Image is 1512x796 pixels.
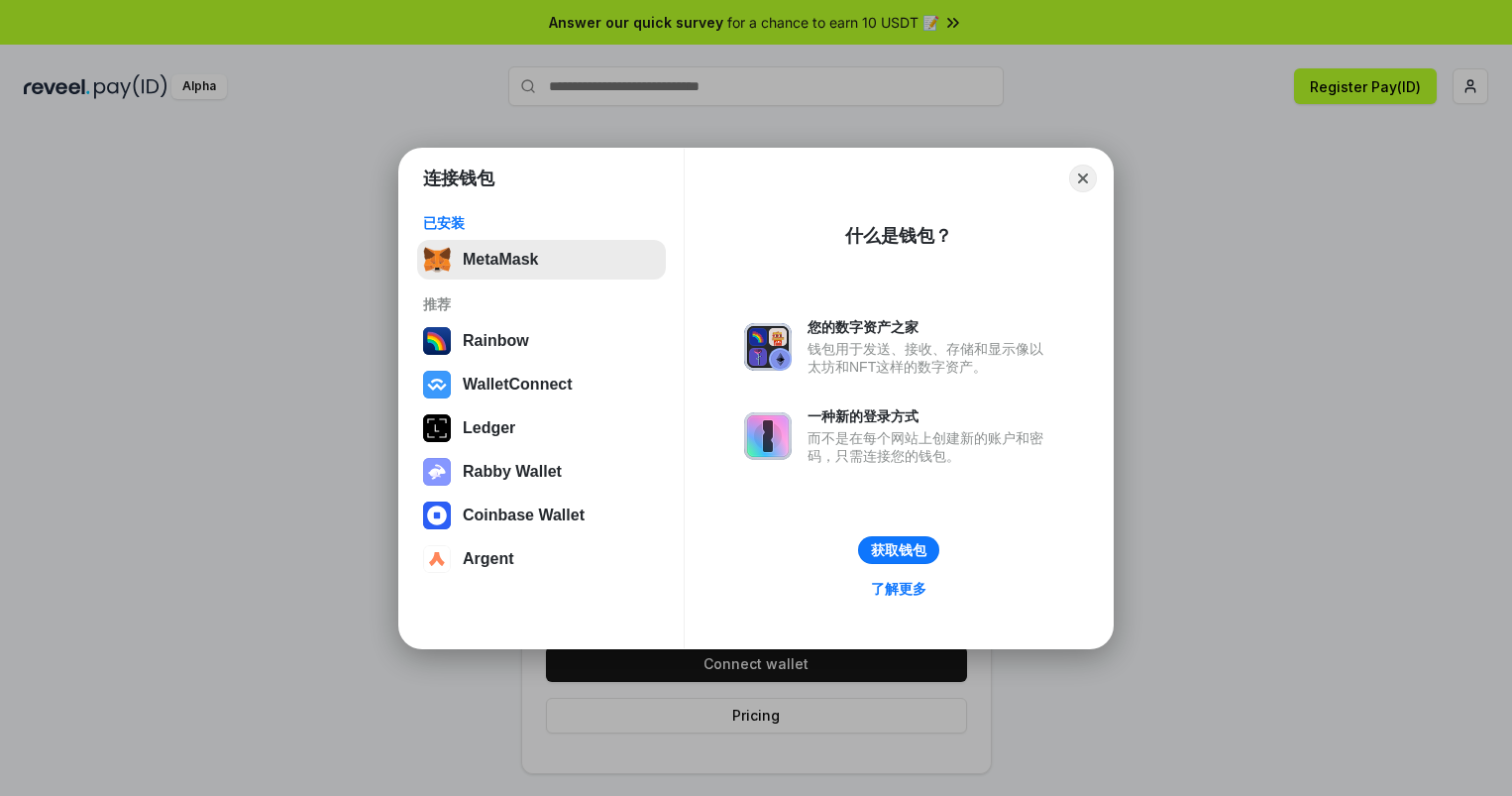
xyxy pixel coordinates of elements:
img: svg+xml,%3Csvg%20xmlns%3D%22http%3A%2F%2Fwww.w3.org%2F2000%2Fsvg%22%20fill%3D%22none%22%20viewBox... [744,412,792,460]
img: svg+xml,%3Csvg%20fill%3D%22none%22%20height%3D%2233%22%20viewBox%3D%220%200%2035%2033%22%20width%... [423,246,451,274]
div: Ledger [463,419,515,437]
button: Rabby Wallet [417,452,666,492]
div: 推荐 [423,295,660,313]
div: WalletConnect [463,376,573,394]
div: 您的数字资产之家 [808,318,1053,336]
img: svg+xml,%3Csvg%20width%3D%2228%22%20height%3D%2228%22%20viewBox%3D%220%200%2028%2028%22%20fill%3D... [423,371,451,398]
button: 获取钱包 [858,536,939,564]
button: Coinbase Wallet [417,496,666,535]
div: MetaMask [463,251,538,269]
div: 而不是在每个网站上创建新的账户和密码，只需连接您的钱包。 [808,429,1053,465]
div: 钱包用于发送、接收、存储和显示像以太坊和NFT这样的数字资产。 [808,340,1053,376]
div: 什么是钱包？ [845,224,952,248]
a: 了解更多 [859,576,938,602]
img: svg+xml,%3Csvg%20xmlns%3D%22http%3A%2F%2Fwww.w3.org%2F2000%2Fsvg%22%20width%3D%2228%22%20height%3... [423,414,451,442]
img: svg+xml,%3Csvg%20width%3D%2228%22%20height%3D%2228%22%20viewBox%3D%220%200%2028%2028%22%20fill%3D... [423,502,451,529]
div: 获取钱包 [871,541,926,559]
div: Coinbase Wallet [463,507,585,524]
button: Argent [417,539,666,579]
div: 已安装 [423,214,660,232]
div: Rabby Wallet [463,463,562,481]
img: svg+xml,%3Csvg%20xmlns%3D%22http%3A%2F%2Fwww.w3.org%2F2000%2Fsvg%22%20fill%3D%22none%22%20viewBox... [423,458,451,486]
div: Rainbow [463,332,529,350]
img: svg+xml,%3Csvg%20width%3D%22120%22%20height%3D%22120%22%20viewBox%3D%220%200%20120%20120%22%20fil... [423,327,451,355]
button: Rainbow [417,321,666,361]
div: 一种新的登录方式 [808,407,1053,425]
img: svg+xml,%3Csvg%20width%3D%2228%22%20height%3D%2228%22%20viewBox%3D%220%200%2028%2028%22%20fill%3D... [423,545,451,573]
button: Close [1069,165,1097,192]
button: Ledger [417,408,666,448]
button: MetaMask [417,240,666,280]
h1: 连接钱包 [423,167,494,190]
div: 了解更多 [871,580,926,598]
div: Argent [463,550,514,568]
button: WalletConnect [417,365,666,404]
img: svg+xml,%3Csvg%20xmlns%3D%22http%3A%2F%2Fwww.w3.org%2F2000%2Fsvg%22%20fill%3D%22none%22%20viewBox... [744,323,792,371]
